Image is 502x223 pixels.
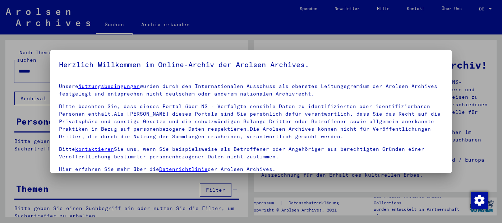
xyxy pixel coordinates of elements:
a: Nutzungsbedingungen [78,83,140,89]
p: Hier erfahren Sie mehr über die der Arolsen Archives. [59,166,443,173]
p: Unsere wurden durch den Internationalen Ausschuss als oberstes Leitungsgremium der Arolsen Archiv... [59,83,443,98]
a: kontaktieren [75,146,114,152]
p: Bitte Sie uns, wenn Sie beispielsweise als Betroffener oder Angehöriger aus berechtigten Gründen ... [59,145,443,161]
a: Datenrichtlinie [159,166,208,172]
img: Zustimmung ändern [471,192,488,209]
p: Bitte beachten Sie, dass dieses Portal über NS - Verfolgte sensible Daten zu identifizierten oder... [59,103,443,140]
h5: Herzlich Willkommen im Online-Archiv der Arolsen Archives. [59,59,443,70]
